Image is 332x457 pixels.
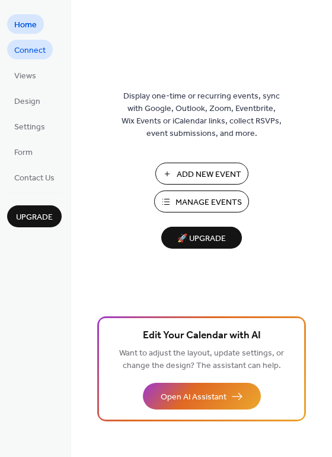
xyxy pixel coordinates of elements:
a: Views [7,65,43,85]
span: 🚀 Upgrade [168,231,235,247]
a: Settings [7,116,52,136]
span: Manage Events [175,196,242,209]
span: Want to adjust the layout, update settings, or change the design? The assistant can help. [119,345,284,374]
a: Design [7,91,47,110]
button: Add New Event [155,163,248,185]
span: Form [14,147,33,159]
button: Open AI Assistant [143,383,261,410]
span: Open AI Assistant [161,391,226,404]
button: Upgrade [7,205,62,227]
span: Views [14,70,36,82]
button: 🚀 Upgrade [161,227,242,249]
span: Contact Us [14,172,55,185]
span: Display one-time or recurring events, sync with Google, Outlook, Zoom, Eventbrite, Wix Events or ... [122,90,282,140]
a: Contact Us [7,167,62,187]
span: Connect [14,45,46,57]
button: Manage Events [154,191,249,212]
a: Home [7,14,44,34]
span: Edit Your Calendar with AI [143,328,261,344]
span: Upgrade [16,211,53,224]
span: Design [14,96,40,108]
span: Home [14,19,37,31]
span: Settings [14,121,45,134]
a: Connect [7,40,53,59]
a: Form [7,142,40,161]
span: Add New Event [177,169,241,181]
